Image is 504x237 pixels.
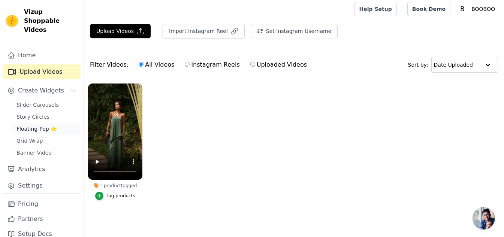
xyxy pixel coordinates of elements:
a: Upload Videos [3,64,81,79]
button: B BOOBOO [456,2,498,16]
img: Vizup [6,15,18,27]
input: All Videos [139,62,144,67]
span: Grid Wrap [16,137,43,145]
div: Sort by: [408,57,498,73]
a: Pricing [3,197,81,212]
div: 1 product tagged [88,183,142,189]
span: Banner Video [16,149,52,157]
a: Partners [3,212,81,227]
span: Slider Carousels [16,101,59,109]
a: Grid Wrap [12,136,81,146]
a: Settings [3,178,81,193]
p: BOOBOO [468,2,498,16]
span: Vizup Shoppable Videos [24,7,78,34]
span: Create Widgets [18,86,64,95]
a: Story Circles [12,112,81,122]
a: Home [3,48,81,63]
span: Story Circles [16,113,49,121]
a: Floating-Pop ⭐ [12,124,81,134]
span: Floating-Pop ⭐ [16,125,57,133]
label: All Videos [138,60,175,70]
button: Import Instagram Reel [163,24,245,38]
button: Create Widgets [3,83,81,98]
button: Tag products [95,192,135,200]
div: Tag products [106,193,135,199]
button: Upload Videos [90,24,151,38]
label: Uploaded Videos [250,60,307,70]
div: Filter Videos: [90,56,311,73]
a: Conversa aberta [473,207,495,230]
label: Instagram Reels [184,60,240,70]
a: Analytics [3,162,81,177]
button: Set Instagram Username [251,24,338,38]
a: Book Demo [407,2,450,16]
input: Uploaded Videos [250,62,255,67]
a: Help Setup [354,2,397,16]
a: Slider Carousels [12,100,81,110]
a: Banner Video [12,148,81,158]
input: Instagram Reels [185,62,190,67]
text: B [460,5,465,13]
